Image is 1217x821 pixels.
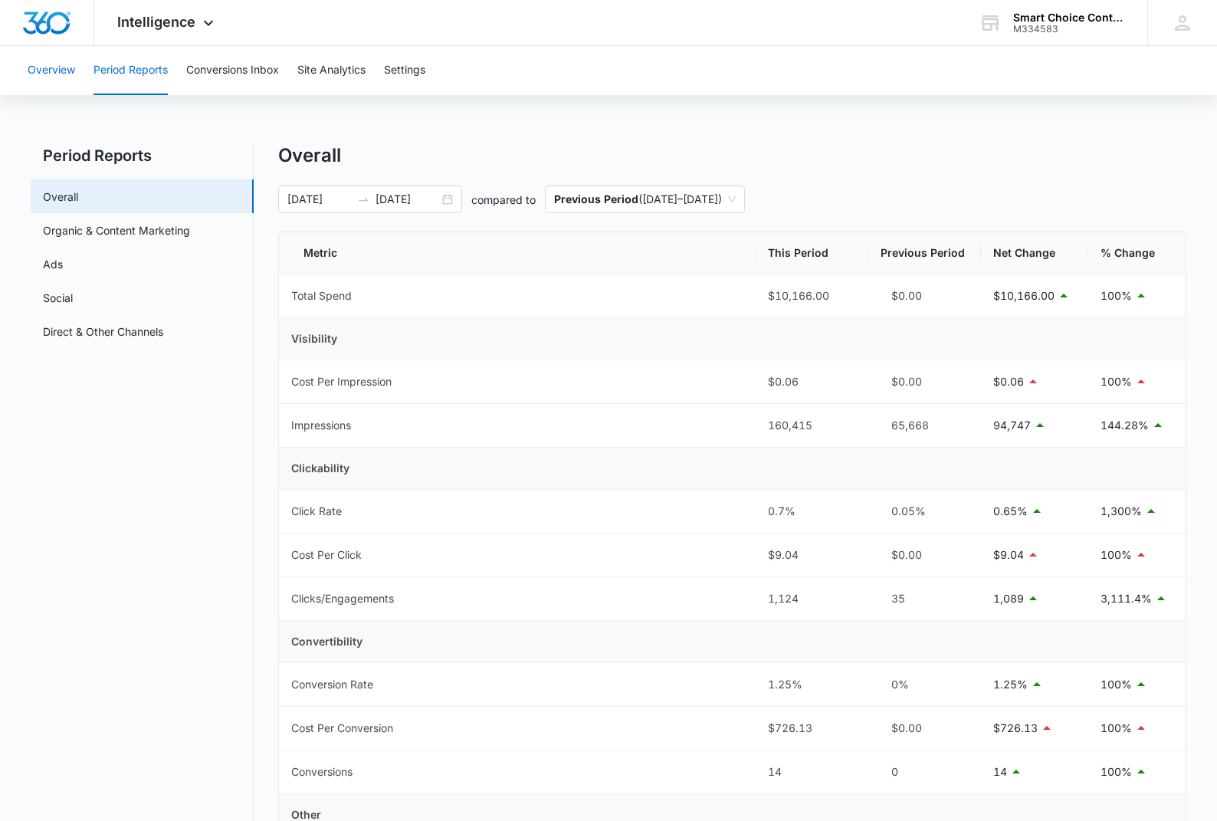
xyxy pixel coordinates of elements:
[291,417,351,434] div: Impressions
[993,764,1007,780] p: 14
[768,287,856,304] div: $10,166.00
[31,144,254,167] h2: Period Reports
[1088,232,1186,274] th: % Change
[376,191,439,208] input: End date
[993,287,1055,304] p: $10,166.00
[186,46,279,95] button: Conversions Inbox
[768,503,856,520] div: 0.7%
[287,191,351,208] input: Start date
[28,46,75,95] button: Overview
[881,676,969,693] div: 0%
[881,503,969,520] div: 0.05%
[1101,720,1132,737] p: 100%
[768,676,856,693] div: 1.25%
[117,14,195,30] span: Intelligence
[768,547,856,563] div: $9.04
[881,417,969,434] div: 65,668
[993,503,1028,520] p: 0.65%
[291,676,373,693] div: Conversion Rate
[881,287,969,304] div: $0.00
[881,547,969,563] div: $0.00
[868,232,981,274] th: Previous Period
[278,144,341,167] h1: Overall
[768,764,856,780] div: 14
[43,189,78,205] a: Overall
[43,290,73,306] a: Social
[768,720,856,737] div: $726.13
[993,590,1024,607] p: 1,089
[768,373,856,390] div: $0.06
[554,192,638,205] p: Previous Period
[291,764,353,780] div: Conversions
[279,232,756,274] th: Metric
[291,720,393,737] div: Cost Per Conversion
[43,222,190,238] a: Organic & Content Marketing
[471,192,536,208] p: compared to
[981,232,1088,274] th: Net Change
[291,287,352,304] div: Total Spend
[993,417,1031,434] p: 94,747
[279,448,1186,490] td: Clickability
[993,373,1024,390] p: $0.06
[384,46,425,95] button: Settings
[1101,676,1132,693] p: 100%
[43,323,163,340] a: Direct & Other Channels
[881,764,969,780] div: 0
[993,720,1038,737] p: $726.13
[768,417,856,434] div: 160,415
[881,590,969,607] div: 35
[1101,417,1149,434] p: 144.28%
[1013,11,1125,24] div: account name
[291,503,342,520] div: Click Rate
[554,186,736,212] span: ( [DATE] – [DATE] )
[279,621,1186,663] td: Convertibility
[768,590,856,607] div: 1,124
[881,720,969,737] div: $0.00
[297,46,366,95] button: Site Analytics
[1101,287,1132,304] p: 100%
[993,676,1028,693] p: 1.25%
[881,373,969,390] div: $0.00
[756,232,868,274] th: This Period
[93,46,168,95] button: Period Reports
[291,373,392,390] div: Cost Per Impression
[357,193,369,205] span: swap-right
[993,547,1024,563] p: $9.04
[43,256,63,272] a: Ads
[1101,373,1132,390] p: 100%
[357,193,369,205] span: to
[1013,24,1125,34] div: account id
[1101,503,1142,520] p: 1,300%
[1101,764,1132,780] p: 100%
[291,547,362,563] div: Cost Per Click
[1101,547,1132,563] p: 100%
[279,318,1186,360] td: Visibility
[291,590,394,607] div: Clicks/Engagements
[1101,590,1152,607] p: 3,111.4%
